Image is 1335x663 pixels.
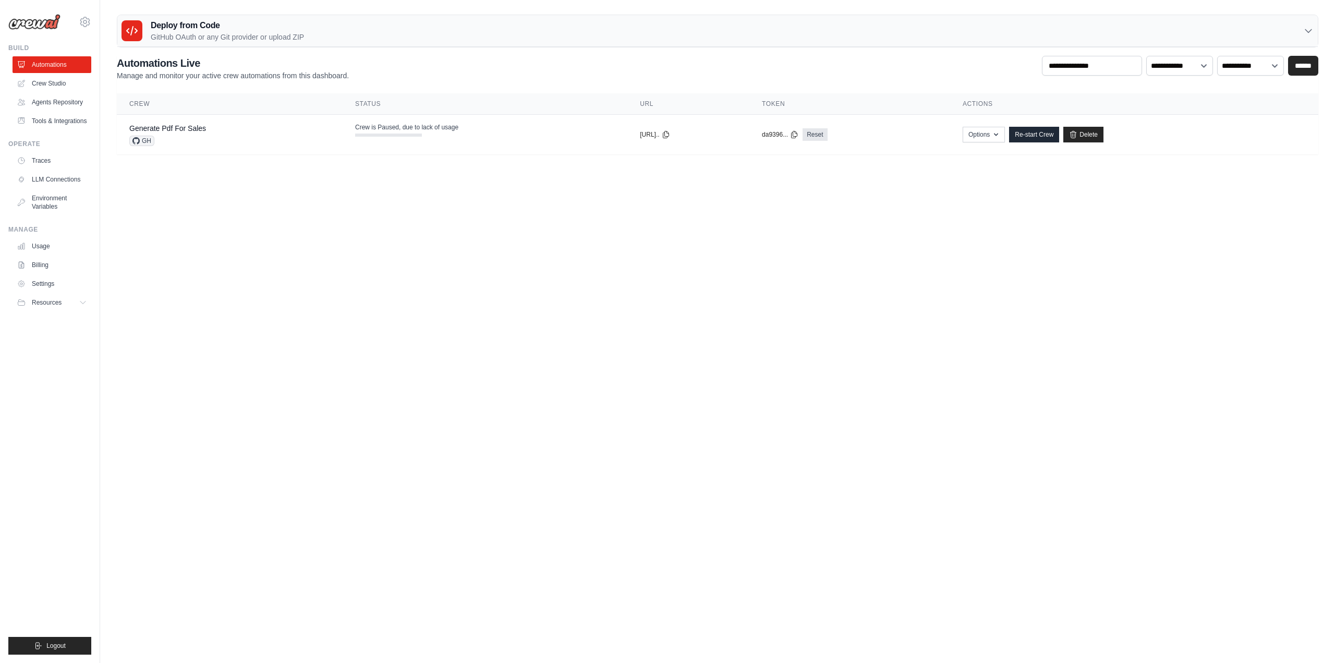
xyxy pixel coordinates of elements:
[117,93,343,115] th: Crew
[1063,127,1103,142] a: Delete
[13,171,91,188] a: LLM Connections
[32,298,62,307] span: Resources
[151,19,304,32] h3: Deploy from Code
[803,128,827,141] a: Reset
[8,225,91,234] div: Manage
[13,75,91,92] a: Crew Studio
[13,257,91,273] a: Billing
[117,56,349,70] h2: Automations Live
[13,152,91,169] a: Traces
[950,93,1318,115] th: Actions
[46,642,66,650] span: Logout
[1009,127,1059,142] a: Re-start Crew
[627,93,749,115] th: URL
[13,294,91,311] button: Resources
[13,275,91,292] a: Settings
[8,637,91,655] button: Logout
[129,124,206,132] a: Generate Pdf For Sales
[13,94,91,111] a: Agents Repository
[762,130,798,139] button: da9396...
[117,70,349,81] p: Manage and monitor your active crew automations from this dashboard.
[355,123,458,131] span: Crew is Paused, due to lack of usage
[8,140,91,148] div: Operate
[8,14,60,30] img: Logo
[749,93,950,115] th: Token
[13,113,91,129] a: Tools & Integrations
[13,190,91,215] a: Environment Variables
[13,238,91,255] a: Usage
[129,136,154,146] span: GH
[343,93,627,115] th: Status
[151,32,304,42] p: GitHub OAuth or any Git provider or upload ZIP
[8,44,91,52] div: Build
[13,56,91,73] a: Automations
[963,127,1005,142] button: Options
